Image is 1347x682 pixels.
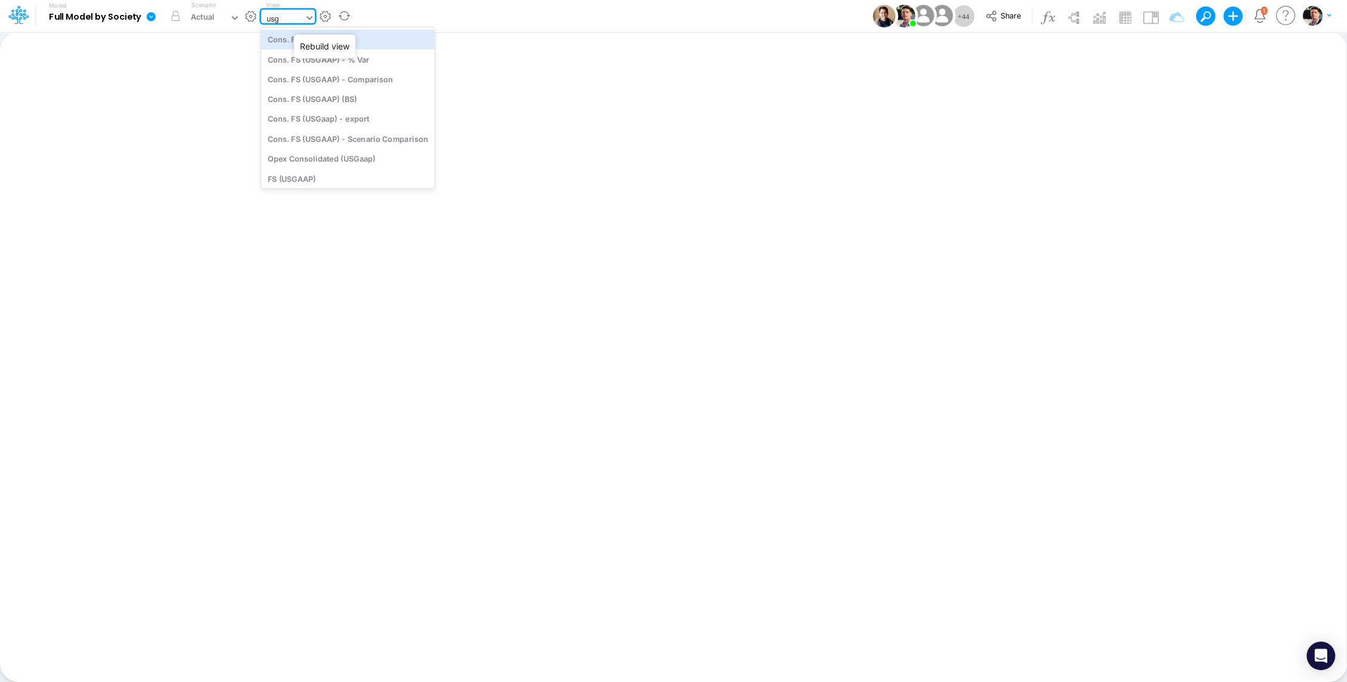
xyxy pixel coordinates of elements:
div: Cons. FS (USGAAP) - Comparison [261,69,435,89]
div: Cons. FS (USGAAP) - % Var [261,49,435,69]
label: View [266,1,280,10]
div: FS (USGAAP) [261,169,435,188]
img: User Image Icon [910,2,937,29]
img: User Image Icon [872,5,895,27]
div: Cons. FS (USGAAP) (BS) [261,89,435,108]
span: Share [1001,11,1021,20]
div: Opex Consolidated (USGaap) [261,149,435,169]
img: User Image Icon [928,2,955,29]
span: + 44 [958,13,970,20]
a: Notifications [1253,9,1267,23]
div: 1 unread items [1263,8,1265,13]
img: User Image Icon [893,5,915,27]
label: Scenario [191,1,216,10]
div: Rebuild view [294,35,355,58]
div: Cons. FS (USGaap) - export [261,109,435,129]
label: Model [49,2,67,10]
div: Actual [191,11,215,25]
div: Cons. FS (USGAAP) - Scenario Comparison [261,129,435,148]
div: Cons. FS (USGaap) [261,29,435,49]
b: Full Model by Society [49,12,141,23]
button: Share [980,7,1029,26]
div: Open Intercom Messenger [1306,641,1335,670]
